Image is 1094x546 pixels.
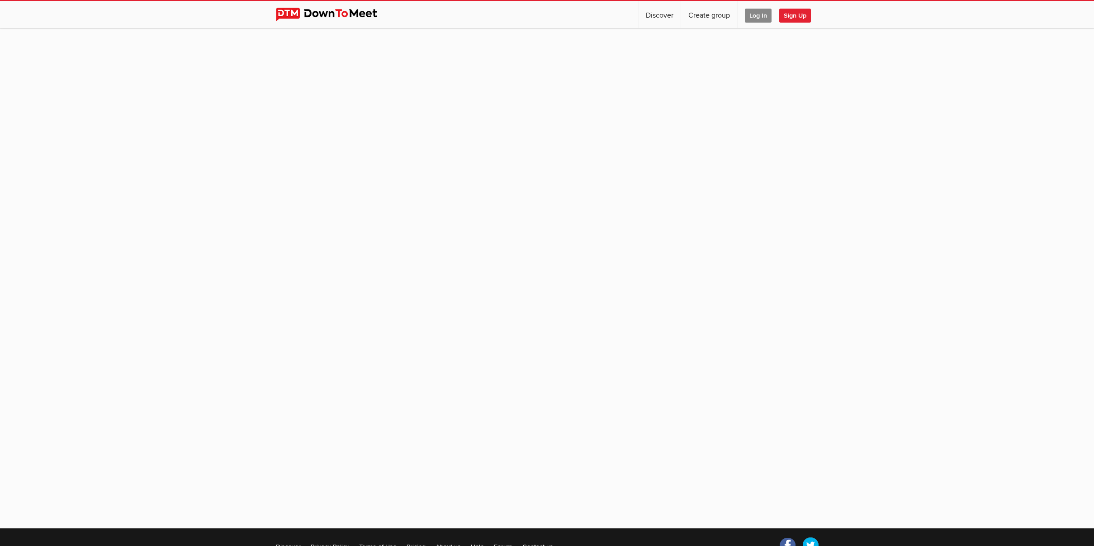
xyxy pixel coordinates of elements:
[738,1,779,28] a: Log In
[681,1,737,28] a: Create group
[639,1,681,28] a: Discover
[779,9,811,23] span: Sign Up
[779,1,818,28] a: Sign Up
[276,8,391,21] img: DownToMeet
[745,9,772,23] span: Log In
